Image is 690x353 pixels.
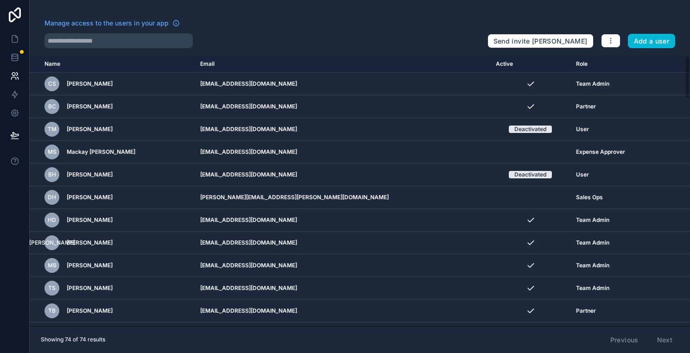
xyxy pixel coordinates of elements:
[576,171,589,178] span: User
[195,73,490,95] td: [EMAIL_ADDRESS][DOMAIN_NAME]
[514,171,546,178] div: Deactivated
[67,194,113,201] span: [PERSON_NAME]
[44,19,169,28] span: Manage access to the users in your app
[29,239,75,246] span: [PERSON_NAME]
[490,56,570,73] th: Active
[67,284,113,292] span: [PERSON_NAME]
[195,300,490,322] td: [EMAIL_ADDRESS][DOMAIN_NAME]
[576,239,609,246] span: Team Admin
[576,194,603,201] span: Sales Ops
[41,336,105,343] span: Showing 74 of 74 results
[48,262,57,269] span: MB
[30,56,690,326] div: scrollable content
[195,118,490,141] td: [EMAIL_ADDRESS][DOMAIN_NAME]
[576,103,596,110] span: Partner
[67,126,113,133] span: [PERSON_NAME]
[48,194,56,201] span: DH
[628,34,676,49] button: Add a user
[48,307,56,315] span: TB
[67,307,113,315] span: [PERSON_NAME]
[48,171,56,178] span: BH
[487,34,594,49] button: Send invite [PERSON_NAME]
[195,164,490,186] td: [EMAIL_ADDRESS][DOMAIN_NAME]
[48,103,56,110] span: BC
[67,239,113,246] span: [PERSON_NAME]
[195,277,490,300] td: [EMAIL_ADDRESS][DOMAIN_NAME]
[67,80,113,88] span: [PERSON_NAME]
[195,95,490,118] td: [EMAIL_ADDRESS][DOMAIN_NAME]
[576,126,589,133] span: User
[576,284,609,292] span: Team Admin
[67,148,135,156] span: Mackay [PERSON_NAME]
[48,216,56,224] span: HD
[576,148,625,156] span: Expense Approver
[67,103,113,110] span: [PERSON_NAME]
[576,307,596,315] span: Partner
[195,56,490,73] th: Email
[48,126,57,133] span: TM
[576,216,609,224] span: Team Admin
[48,284,56,292] span: TS
[576,262,609,269] span: Team Admin
[195,186,490,209] td: [PERSON_NAME][EMAIL_ADDRESS][PERSON_NAME][DOMAIN_NAME]
[195,322,490,345] td: [EMAIL_ADDRESS][DOMAIN_NAME]
[48,148,57,156] span: MS
[195,232,490,254] td: [EMAIL_ADDRESS][DOMAIN_NAME]
[67,171,113,178] span: [PERSON_NAME]
[48,80,56,88] span: CS
[576,80,609,88] span: Team Admin
[30,56,195,73] th: Name
[195,141,490,164] td: [EMAIL_ADDRESS][DOMAIN_NAME]
[67,216,113,224] span: [PERSON_NAME]
[195,254,490,277] td: [EMAIL_ADDRESS][DOMAIN_NAME]
[570,56,660,73] th: Role
[195,209,490,232] td: [EMAIL_ADDRESS][DOMAIN_NAME]
[44,19,180,28] a: Manage access to the users in your app
[67,262,113,269] span: [PERSON_NAME]
[514,126,546,133] div: Deactivated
